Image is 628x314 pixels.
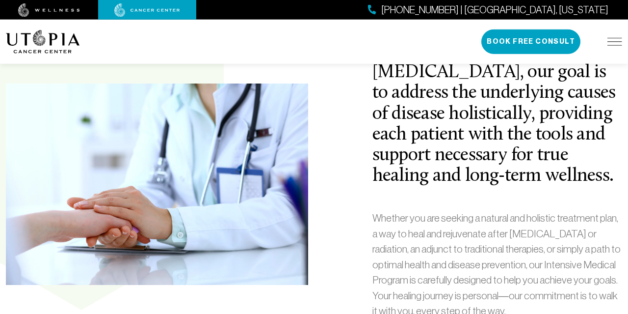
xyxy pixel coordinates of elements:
h2: At Utopia Wellness and [MEDICAL_DATA], our goal is to address the underlying causes of disease ho... [372,42,622,187]
img: cancer center [114,3,180,17]
span: [PHONE_NUMBER] | [GEOGRAPHIC_DATA], [US_STATE] [381,3,608,17]
a: [PHONE_NUMBER] | [GEOGRAPHIC_DATA], [US_STATE] [368,3,608,17]
img: icon-hamburger [607,38,622,46]
button: Book Free Consult [481,29,580,54]
img: logo [6,30,80,54]
img: At Utopia Wellness and Cancer Center, our goal is to address the underlying causes of disease hol... [6,84,308,285]
img: wellness [18,3,80,17]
